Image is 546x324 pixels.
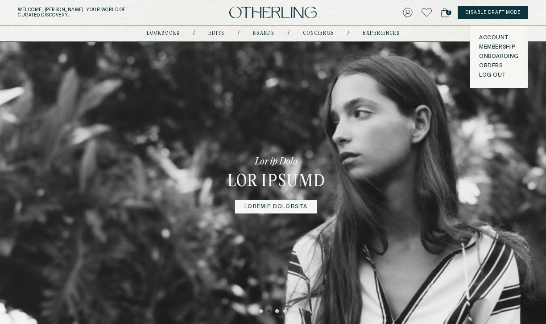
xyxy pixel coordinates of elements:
button: 3 [275,309,280,314]
div: / [238,30,240,37]
button: LOG OUT [479,72,505,79]
a: Edits [208,31,224,36]
a: Onboarding [479,53,519,60]
a: Brands [253,31,274,36]
a: concierge [303,31,334,36]
button: Disable Draft Mode [458,6,528,19]
a: Account [479,34,519,41]
p: Lor ip Dolo​​​​‌﻿‍﻿​‍​‍‌‍﻿﻿‌﻿​‍‌‍‍‌‌‍‌﻿‌‍‍‌‌‍﻿‍​‍​‍​﻿‍‍​‍​‍‌﻿​﻿‌‍​‌‌‍﻿‍‌‍‍‌‌﻿‌​‌﻿‍‌​‍﻿‍‌‍‍‌‌‍﻿﻿​‍... [255,156,298,168]
span: 7 [446,10,451,15]
div: / [193,30,195,37]
div: / [347,30,349,37]
button: 1 [259,309,264,314]
h3: Lor Ipsumd​​​​‌﻿‍﻿​‍​‍‌‍﻿﻿‌﻿​‍‌‍‍‌‌‍‌﻿‌‍‍‌‌‍﻿‍​‍​‍​﻿‍‍​‍​‍‌﻿​﻿‌‍​‌‌‍﻿‍‌‍‍‌‌﻿‌​‌﻿‍‌​‍﻿‍‌‍‍‌‌‍﻿﻿​‍​... [227,172,325,193]
a: Orders [479,62,519,70]
button: 4 [283,309,288,314]
a: experiences [363,31,400,36]
div: / [288,30,290,37]
h5: Welcome, [PERSON_NAME] . Your world of curated discovery. [18,7,171,18]
img: logo [229,7,317,19]
button: 2 [267,309,272,314]
a: lookbooks [147,31,180,36]
a: Membership [479,44,519,51]
a: Loremip Dolorsita​​​​‌ ‍ ​‍​‍‌‍ ‌ ​‍‌‍‍‌‌‍‌ ‌‍‍‌‌‍ ‍​‍​‍​ ‍‍​‍​‍‌ ​ ‌‍​‌‌‍ ‍‌‍‍‌‌ ‌​‌ ‍‌​‍ ‍‌‍‍‌‌... [235,200,317,213]
a: 7 [441,6,449,19]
